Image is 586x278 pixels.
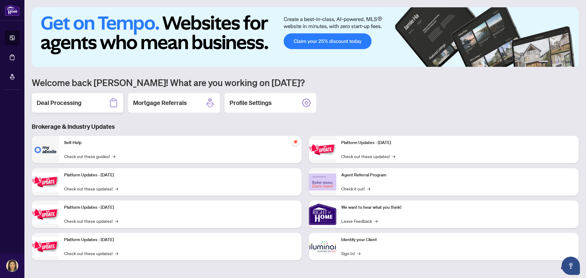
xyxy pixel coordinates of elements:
[309,140,336,159] img: Platform Updates - June 23, 2025
[555,61,558,63] button: 3
[341,204,574,211] p: We want to hear what you think!
[341,236,574,243] p: Identify your Client
[32,136,59,163] img: Self-Help
[341,139,574,146] p: Platform Updates - [DATE]
[309,174,336,190] img: Agent Referral Program
[5,5,20,16] img: logo
[392,153,395,160] span: →
[64,172,297,179] p: Platform Updates - [DATE]
[292,138,299,146] span: pushpin
[64,218,118,224] a: Check out these updates!→
[341,250,360,257] a: Sign In!→
[64,250,118,257] a: Check out these updates!→
[565,61,568,63] button: 5
[32,205,59,224] img: Platform Updates - July 21, 2025
[341,185,370,192] a: Check it out!→
[341,172,574,179] p: Agent Referral Program
[64,185,118,192] a: Check out these updates!→
[64,139,297,146] p: Self-Help
[6,260,18,272] img: Profile Icon
[115,250,118,257] span: →
[367,185,370,192] span: →
[560,61,563,63] button: 4
[64,153,115,160] a: Check out these guides!→
[570,61,573,63] button: 6
[309,200,336,228] img: We want to hear what you think!
[32,77,579,88] h1: Welcome back [PERSON_NAME]! What are you working on [DATE]?
[115,218,118,224] span: →
[32,7,579,67] img: Slide 0
[32,172,59,192] img: Platform Updates - September 16, 2025
[37,99,81,107] h2: Deal Processing
[64,204,297,211] p: Platform Updates - [DATE]
[374,218,378,224] span: →
[32,237,59,256] img: Platform Updates - July 8, 2025
[115,185,118,192] span: →
[230,99,272,107] h2: Profile Settings
[133,99,187,107] h2: Mortgage Referrals
[112,153,115,160] span: →
[309,233,336,260] img: Identify your Client
[538,61,548,63] button: 1
[64,236,297,243] p: Platform Updates - [DATE]
[357,250,360,257] span: →
[341,153,395,160] a: Check out these updates!→
[551,61,553,63] button: 2
[341,218,378,224] a: Leave Feedback→
[32,122,579,131] h3: Brokerage & Industry Updates
[562,257,580,275] button: Open asap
